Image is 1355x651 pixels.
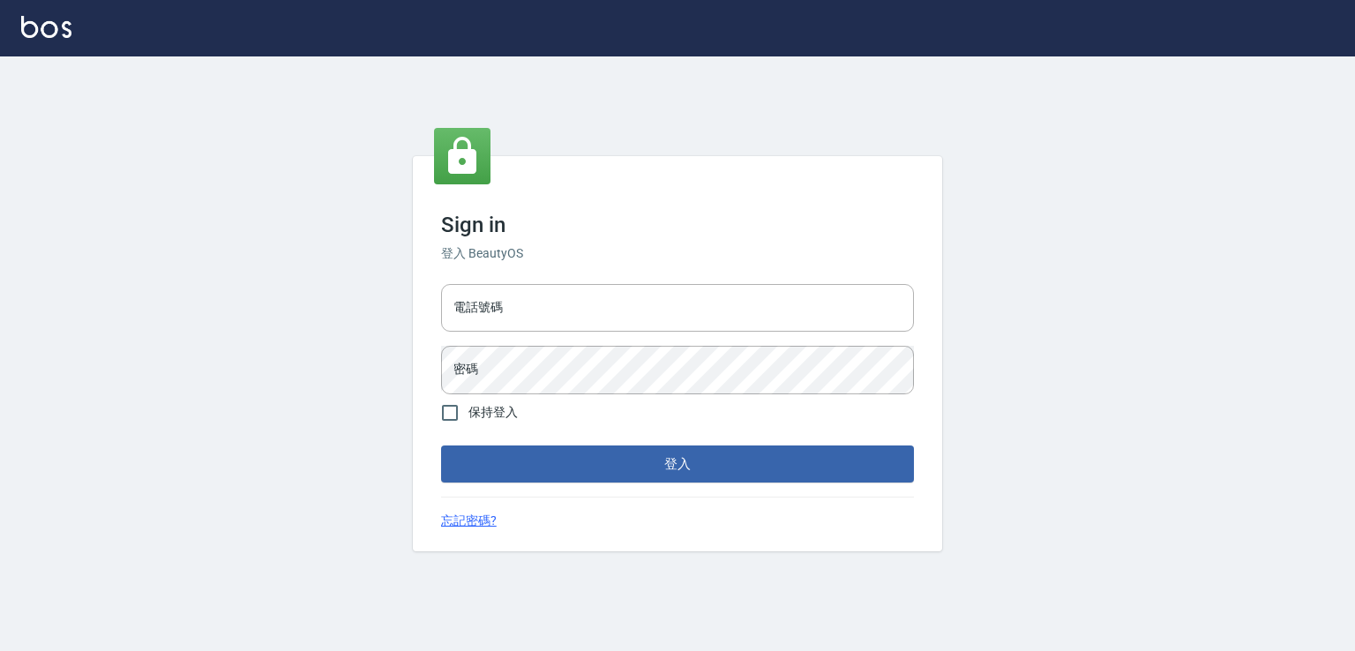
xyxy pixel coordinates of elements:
[441,445,914,483] button: 登入
[468,403,518,422] span: 保持登入
[441,244,914,263] h6: 登入 BeautyOS
[441,512,497,530] a: 忘記密碼?
[441,213,914,237] h3: Sign in
[21,16,71,38] img: Logo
